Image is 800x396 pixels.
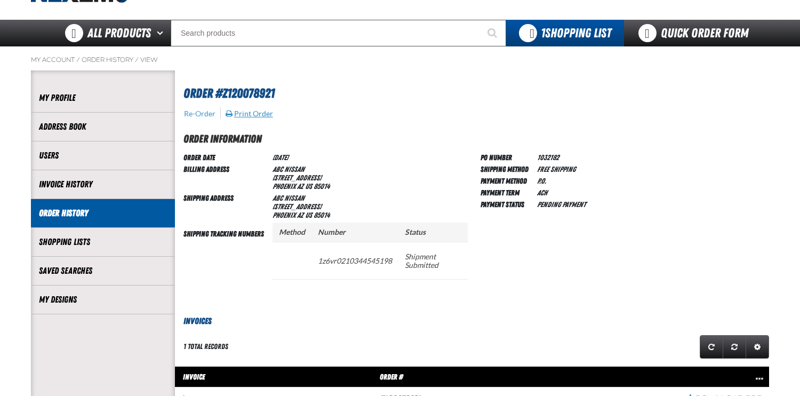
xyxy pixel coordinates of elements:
span: Free Shipping [537,165,575,173]
bdo: 85014 [314,211,330,219]
span: AZ [297,211,303,219]
a: View [140,56,158,64]
span: Shopping List [541,26,611,41]
a: Users [39,149,167,162]
h3: Invoices [175,315,769,328]
a: Quick Order Form [624,20,769,46]
td: 1z6vr0210344545198 [311,242,398,279]
a: Expand or Collapse Grid Settings [746,335,769,359]
a: My Account [31,56,75,64]
strong: 1 [541,26,545,41]
button: Open All Products pages [153,20,171,46]
span: US [305,182,312,191]
a: My Profile [39,92,167,104]
th: Row actions [679,366,769,387]
span: / [76,56,80,64]
span: Order #Z120078921 [183,86,275,101]
span: Order # [380,373,403,381]
span: AZ [297,182,303,191]
span: All Products [87,23,151,43]
td: Payment Method [481,175,533,186]
nav: Breadcrumbs [31,56,769,64]
span: ABC NISSAN [273,165,305,173]
span: Invoice [183,373,205,381]
span: / [135,56,139,64]
a: Saved Searches [39,265,167,277]
span: ABC NISSAN [273,194,305,202]
h2: Order Information [183,131,769,147]
a: Invoice History [39,178,167,191]
span: PHOENIX [273,182,295,191]
button: Start Searching [479,20,506,46]
span: PHOENIX [273,211,295,219]
span: P.O. [537,177,546,185]
span: [STREET_ADDRESS] [273,173,321,182]
div: 1 total records [183,342,228,352]
td: Payment Status [481,198,533,210]
button: You have 1 Shopping List. Open to view details [506,20,624,46]
td: Order Date [183,151,268,163]
a: My Designs [39,294,167,306]
button: Print Order [225,109,274,118]
span: ACH [537,188,547,197]
td: Shipment Submitted [398,242,468,279]
a: Order History [82,56,133,64]
span: [DATE] [273,153,288,162]
th: Number [311,223,398,242]
span: Pending payment [537,200,586,209]
span: US [305,211,312,219]
input: Search [171,20,506,46]
a: Order History [39,207,167,219]
th: Status [398,223,468,242]
td: Payment Term [481,186,533,198]
td: PO Number [481,151,533,163]
td: Shipping Method [481,163,533,175]
a: Address Book [39,121,167,133]
span: [STREET_ADDRESS] [273,202,321,211]
button: Re-Order [183,109,216,118]
bdo: 85014 [314,182,330,191]
td: Shipping Tracking Numbers [183,220,268,298]
td: Billing Address [183,163,268,192]
th: Method [273,223,311,242]
td: Shipping Address [183,192,268,220]
a: Reset grid action [723,335,746,359]
span: 1032182 [537,153,559,162]
a: Refresh grid action [700,335,723,359]
a: Shopping Lists [39,236,167,248]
